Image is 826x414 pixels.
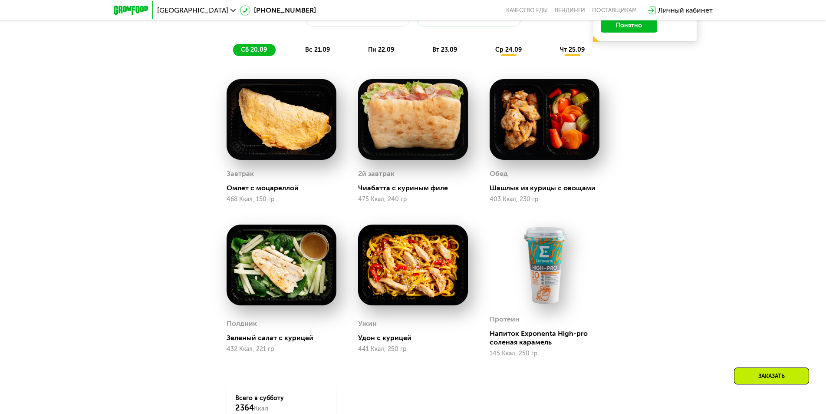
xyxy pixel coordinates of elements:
[235,394,328,413] div: Всего в субботу
[227,317,257,330] div: Полдник
[358,196,468,203] div: 475 Ккал, 240 гр
[358,317,377,330] div: Ужин
[358,334,475,342] div: Удон с курицей
[592,7,637,14] div: поставщикам
[490,196,599,203] div: 403 Ккал, 230 гр
[227,346,336,353] div: 432 Ккал, 221 гр
[227,184,343,192] div: Омлет с моцареллой
[555,7,585,14] a: Вендинги
[358,167,395,180] div: 2й завтрак
[490,184,606,192] div: Шашлык из курицы с овощами
[240,5,316,16] a: [PHONE_NUMBER]
[734,368,809,384] div: Заказать
[601,19,657,33] button: Понятно
[157,7,228,14] span: [GEOGRAPHIC_DATA]
[241,46,267,53] span: сб 20.09
[254,405,268,412] span: Ккал
[235,403,254,413] span: 2364
[495,46,522,53] span: ср 24.09
[490,313,520,326] div: Протеин
[305,46,330,53] span: вс 21.09
[368,46,394,53] span: пн 22.09
[490,350,599,357] div: 145 Ккал, 250 гр
[506,7,548,14] a: Качество еды
[490,167,508,180] div: Обед
[227,334,343,342] div: Зеленый салат с курицей
[490,329,606,347] div: Напиток Exponenta High-pro соленая карамель
[358,346,468,353] div: 441 Ккал, 250 гр
[227,196,336,203] div: 468 Ккал, 150 гр
[560,46,585,53] span: чт 25.09
[432,46,457,53] span: вт 23.09
[658,5,713,16] div: Личный кабинет
[358,184,475,192] div: Чиабатта с куриным филе
[227,167,254,180] div: Завтрак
